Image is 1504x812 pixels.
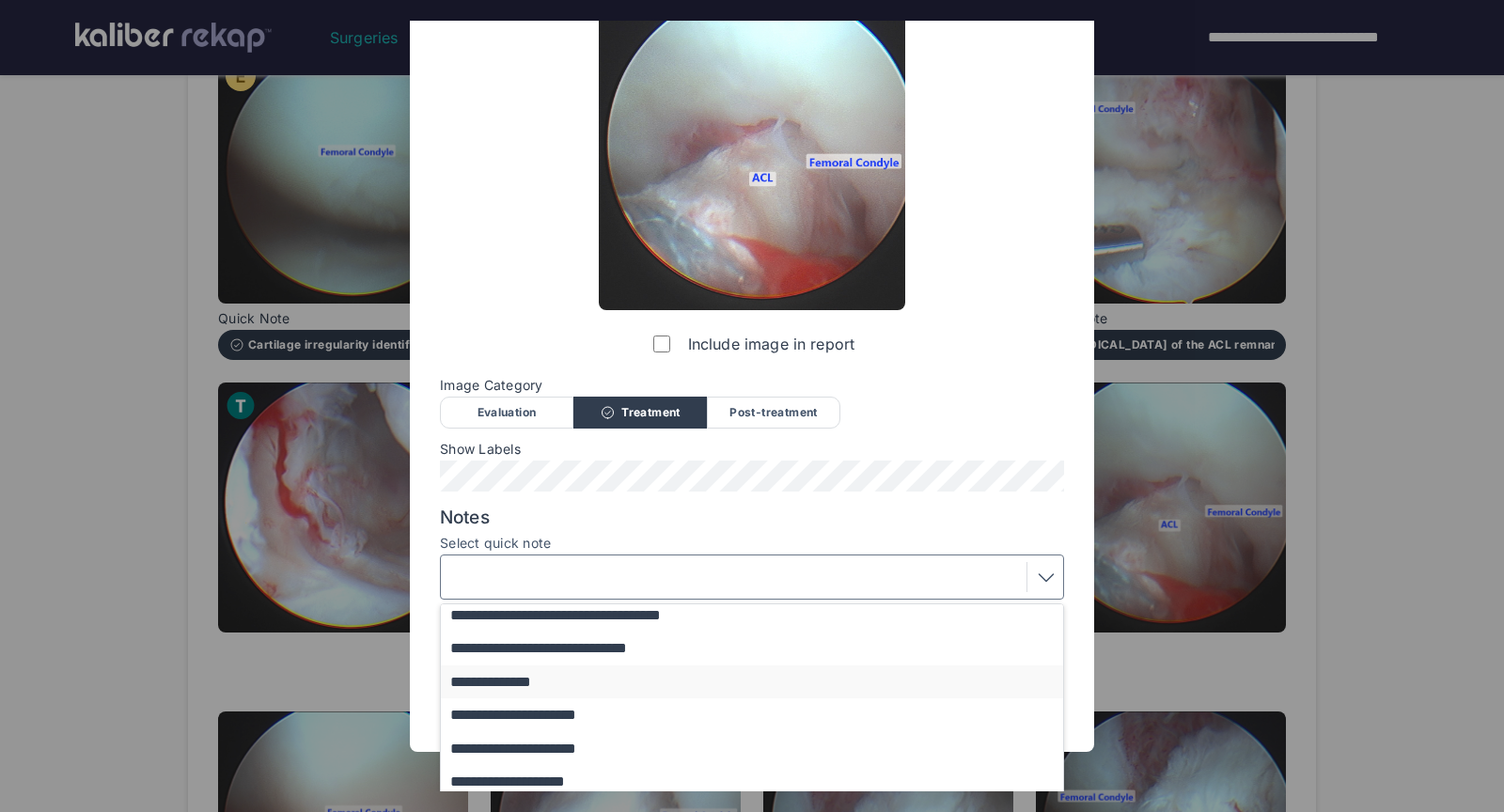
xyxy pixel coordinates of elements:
[440,442,1064,457] span: Show Labels
[440,397,573,429] div: Evaluation
[707,397,840,429] div: Post-treatment
[440,378,1064,393] span: Image Category
[440,536,1064,551] label: Select quick note
[440,507,1064,529] span: Notes
[653,336,670,352] input: Include image in report
[599,4,905,310] img: ch1_image_020.jpg
[650,325,854,363] label: Include image in report
[573,397,707,429] div: Treatment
